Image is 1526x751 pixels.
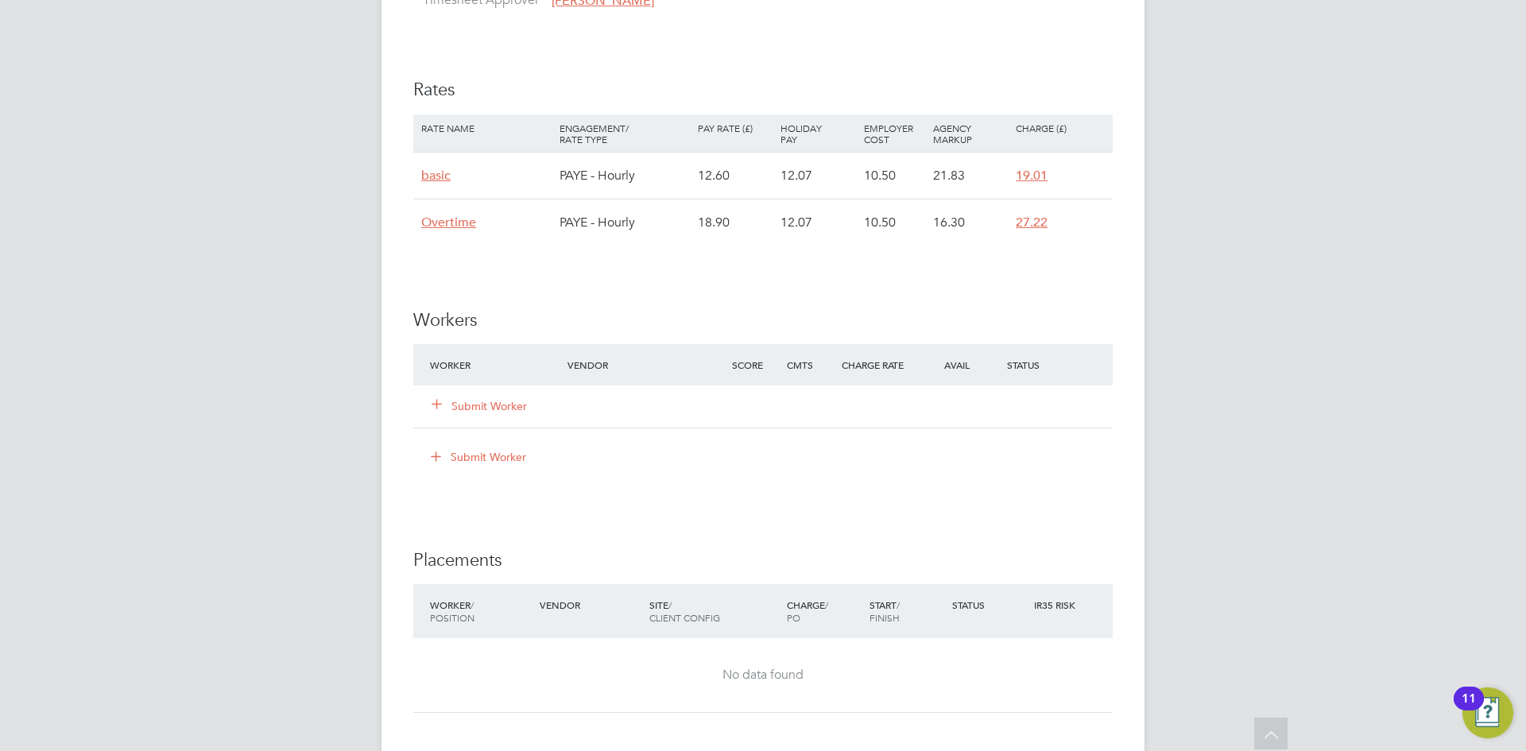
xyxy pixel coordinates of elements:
button: Submit Worker [420,444,539,470]
h3: Placements [413,549,1113,572]
div: Employer Cost [860,114,929,153]
button: Open Resource Center, 11 new notifications [1462,687,1513,738]
div: 11 [1462,699,1476,719]
span: 10.50 [864,168,896,184]
div: 12.60 [694,153,777,199]
div: Agency Markup [929,114,1012,153]
div: Vendor [536,590,645,619]
button: Submit Worker [432,398,528,414]
span: 21.83 [933,168,965,184]
h3: Rates [413,79,1113,102]
div: Avail [920,350,1003,379]
span: / Position [430,598,474,624]
span: / Client Config [649,598,720,624]
span: 19.01 [1016,168,1048,184]
div: Status [948,590,1031,619]
div: Cmts [783,350,838,379]
span: 27.22 [1016,215,1048,230]
div: Charge Rate [838,350,920,379]
div: Site [645,590,783,632]
div: Charge [783,590,866,632]
div: Status [1003,350,1113,379]
div: Vendor [564,350,728,379]
div: Holiday Pay [777,114,859,153]
div: Pay Rate (£) [694,114,777,141]
div: No data found [429,667,1097,683]
span: 12.07 [780,168,812,184]
span: 10.50 [864,215,896,230]
div: PAYE - Hourly [556,199,694,246]
div: Charge (£) [1012,114,1109,141]
span: 16.30 [933,215,965,230]
span: / PO [787,598,828,624]
span: basic [421,168,451,184]
div: 18.90 [694,199,777,246]
div: Start [866,590,948,632]
div: Worker [426,590,536,632]
h3: Workers [413,309,1113,332]
div: IR35 Risk [1030,590,1085,619]
div: Engagement/ Rate Type [556,114,694,153]
div: Worker [426,350,564,379]
span: 12.07 [780,215,812,230]
div: Rate Name [417,114,556,141]
span: Overtime [421,215,476,230]
span: / Finish [870,598,900,624]
div: Score [728,350,783,379]
div: PAYE - Hourly [556,153,694,199]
